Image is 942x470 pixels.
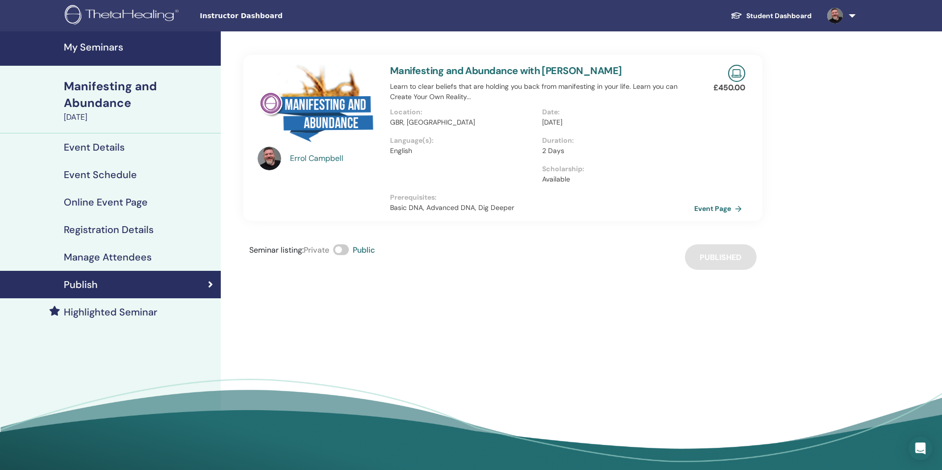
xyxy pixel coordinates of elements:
img: Live Online Seminar [728,65,745,82]
a: Event Page [694,201,746,216]
p: Prerequisites : [390,192,694,203]
p: Scholarship : [542,164,688,174]
p: 2 Days [542,146,688,156]
p: Available [542,174,688,184]
span: Instructor Dashboard [200,11,347,21]
p: GBR, [GEOGRAPHIC_DATA] [390,117,536,128]
div: Manifesting and Abundance [64,78,215,111]
p: [DATE] [542,117,688,128]
div: Open Intercom Messenger [909,437,932,460]
img: graduation-cap-white.svg [731,11,742,20]
img: logo.png [65,5,182,27]
img: default.jpg [827,8,843,24]
a: Manifesting and Abundance with [PERSON_NAME] [390,64,622,77]
a: Errol Campbell [290,153,381,164]
a: Student Dashboard [723,7,819,25]
h4: Event Details [64,141,125,153]
span: Private [304,245,329,255]
p: English [390,146,536,156]
h4: Event Schedule [64,169,137,181]
img: default.jpg [258,147,281,170]
p: Learn to clear beliefs that are holding you back from manifesting in your life. Learn you can Cre... [390,81,694,102]
p: Basic DNA, Advanced DNA, Dig Deeper [390,203,694,213]
h4: Online Event Page [64,196,148,208]
a: Manifesting and Abundance[DATE] [58,78,221,123]
p: £ 450.00 [713,82,745,94]
p: Date : [542,107,688,117]
span: Seminar listing : [249,245,304,255]
h4: Registration Details [64,224,154,235]
p: Duration : [542,135,688,146]
h4: Publish [64,279,98,290]
h4: My Seminars [64,41,215,53]
span: Public [353,245,375,255]
h4: Manage Attendees [64,251,152,263]
div: [DATE] [64,111,215,123]
h4: Highlighted Seminar [64,306,157,318]
p: Location : [390,107,536,117]
p: Language(s) : [390,135,536,146]
img: Manifesting and Abundance [258,65,378,150]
